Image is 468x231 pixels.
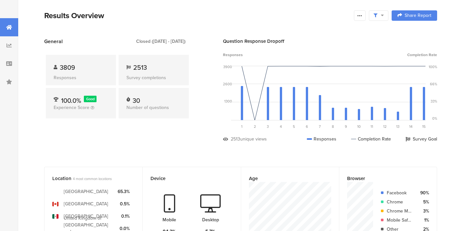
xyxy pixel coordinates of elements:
[61,96,81,105] span: 100.0%
[422,124,426,129] span: 15
[418,208,429,214] div: 3%
[224,99,232,104] div: 1300
[118,201,130,207] div: 0.5%
[254,124,256,129] span: 2
[357,124,361,129] span: 10
[64,188,108,195] div: [GEOGRAPHIC_DATA]
[54,74,108,81] div: Responses
[73,176,112,181] span: 4 most common locations
[223,38,437,45] div: Question Response Dropoff
[64,213,108,220] div: [GEOGRAPHIC_DATA]
[280,124,282,129] span: 4
[409,124,412,129] span: 14
[387,189,412,196] div: Facebook
[306,124,308,129] span: 6
[387,208,412,214] div: Chrome Mobile
[293,124,295,129] span: 5
[405,13,431,18] span: Share Report
[64,201,108,207] div: [GEOGRAPHIC_DATA]
[249,175,320,182] div: Age
[383,124,387,129] span: 12
[407,52,437,58] span: Completion Rate
[370,124,373,129] span: 11
[133,96,140,102] div: 30
[150,175,222,182] div: Device
[387,199,412,205] div: Chrome
[52,175,124,182] div: Location
[345,124,347,129] span: 9
[44,10,351,21] div: Results Overview
[223,64,232,69] div: 3900
[126,74,181,81] div: Survey completions
[319,124,321,129] span: 7
[118,188,130,195] div: 65.3%
[406,136,437,142] div: Survey Goal
[231,136,240,142] div: 2513
[387,217,412,224] div: Mobile Safari
[54,104,89,111] span: Experience Score
[136,38,186,45] div: Closed ([DATE] - [DATE])
[307,136,336,142] div: Responses
[44,38,63,45] span: General
[418,217,429,224] div: 1%
[396,124,399,129] span: 13
[351,136,391,142] div: Completion Rate
[223,52,243,58] span: Responses
[431,99,437,104] div: 33%
[133,63,147,72] span: 2513
[202,216,219,223] div: Desktop
[418,199,429,205] div: 5%
[429,64,437,69] div: 100%
[118,213,130,220] div: 0.1%
[240,136,267,142] div: unique views
[241,124,242,129] span: 1
[126,104,169,111] span: Number of questions
[86,96,95,102] span: Good
[347,175,418,182] div: Browser
[162,216,176,223] div: Mobile
[432,116,437,121] div: 0%
[60,63,75,72] span: 3809
[332,124,334,129] span: 8
[418,189,429,196] div: 90%
[267,124,269,129] span: 3
[223,81,232,87] div: 2600
[430,81,437,87] div: 66%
